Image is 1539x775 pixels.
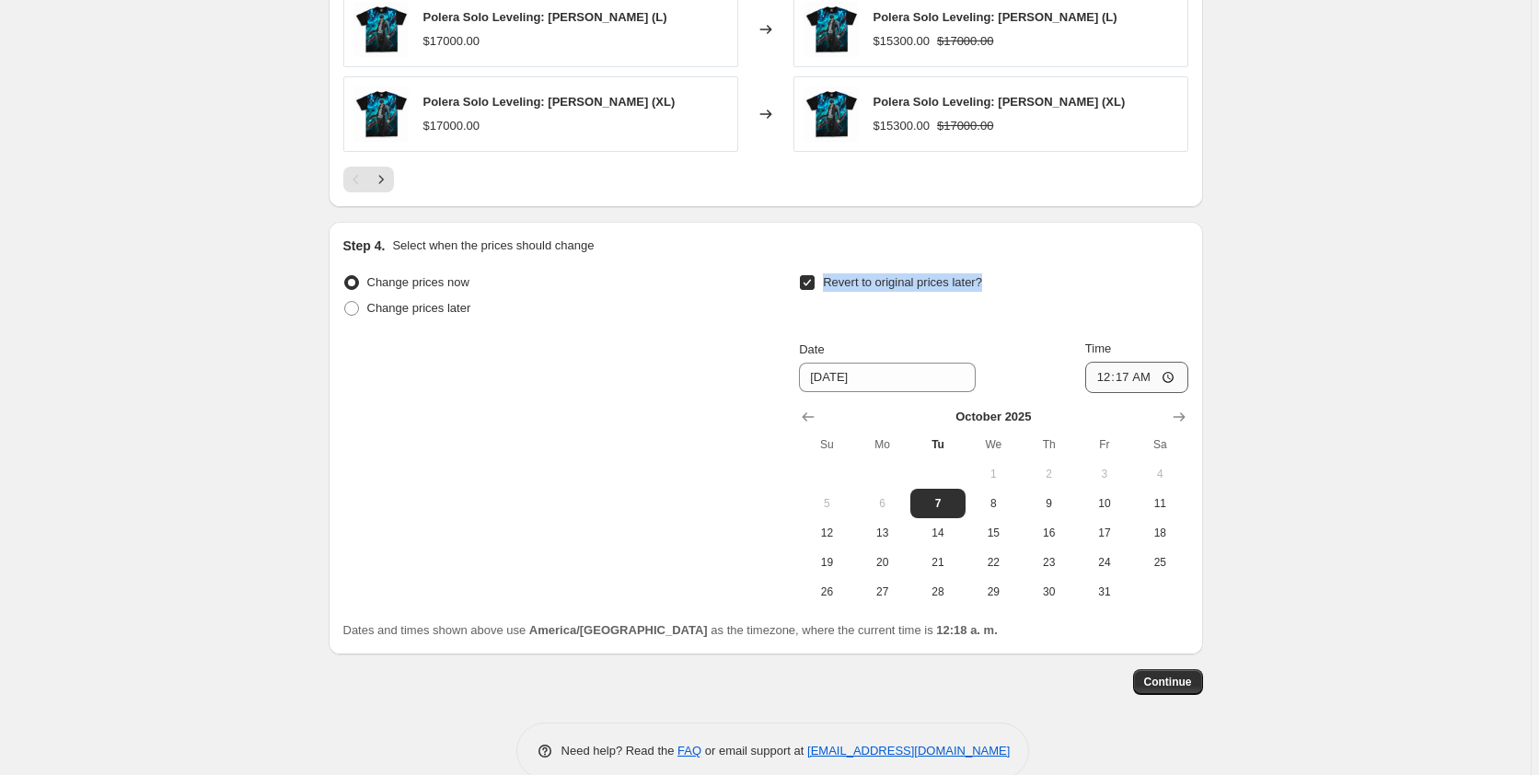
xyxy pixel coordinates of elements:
button: Thursday October 23 2025 [1021,548,1076,577]
button: Tuesday October 21 2025 [910,548,966,577]
div: $15300.00 [874,117,930,135]
span: Th [1028,437,1069,452]
span: Need help? Read the [561,744,678,758]
span: Continue [1144,675,1192,689]
span: Su [806,437,847,452]
span: 21 [918,555,958,570]
span: 13 [862,526,903,540]
span: 6 [862,496,903,511]
span: Fr [1084,437,1125,452]
span: 11 [1140,496,1180,511]
span: We [973,437,1013,452]
button: Friday October 31 2025 [1077,577,1132,607]
button: Continue [1133,669,1203,695]
button: Monday October 20 2025 [855,548,910,577]
button: Friday October 17 2025 [1077,518,1132,548]
button: Saturday October 11 2025 [1132,489,1187,518]
button: Saturday October 25 2025 [1132,548,1187,577]
th: Saturday [1132,430,1187,459]
a: FAQ [677,744,701,758]
img: sololeveling01_80x.jpg [804,2,859,57]
input: 10/7/2025 [799,363,976,392]
span: 25 [1140,555,1180,570]
button: Thursday October 16 2025 [1021,518,1076,548]
button: Tuesday October 14 2025 [910,518,966,548]
button: Friday October 24 2025 [1077,548,1132,577]
span: 18 [1140,526,1180,540]
span: 29 [973,584,1013,599]
span: 30 [1028,584,1069,599]
span: 20 [862,555,903,570]
span: 4 [1140,467,1180,481]
button: Saturday October 4 2025 [1132,459,1187,489]
span: Polera Solo Leveling: [PERSON_NAME] (XL) [423,95,676,109]
button: Thursday October 2 2025 [1021,459,1076,489]
h2: Step 4. [343,237,386,255]
span: Time [1085,341,1111,355]
th: Thursday [1021,430,1076,459]
button: Friday October 3 2025 [1077,459,1132,489]
span: 9 [1028,496,1069,511]
span: 2 [1028,467,1069,481]
span: or email support at [701,744,807,758]
th: Tuesday [910,430,966,459]
button: Sunday October 12 2025 [799,518,854,548]
span: 1 [973,467,1013,481]
input: 12:00 [1085,362,1188,393]
div: $17000.00 [423,117,480,135]
button: Sunday October 5 2025 [799,489,854,518]
div: $15300.00 [874,32,930,51]
span: 3 [1084,467,1125,481]
button: Saturday October 18 2025 [1132,518,1187,548]
button: Next [368,167,394,192]
button: Wednesday October 15 2025 [966,518,1021,548]
span: Dates and times shown above use as the timezone, where the current time is [343,623,998,637]
span: Change prices now [367,275,469,289]
span: 12 [806,526,847,540]
nav: Pagination [343,167,394,192]
strike: $17000.00 [937,32,993,51]
span: 28 [918,584,958,599]
span: 14 [918,526,958,540]
th: Friday [1077,430,1132,459]
strike: $17000.00 [937,117,993,135]
div: $17000.00 [423,32,480,51]
button: Wednesday October 29 2025 [966,577,1021,607]
b: America/[GEOGRAPHIC_DATA] [529,623,708,637]
button: Thursday October 9 2025 [1021,489,1076,518]
button: Sunday October 19 2025 [799,548,854,577]
span: Revert to original prices later? [823,275,982,289]
span: Sa [1140,437,1180,452]
button: Monday October 27 2025 [855,577,910,607]
img: sololeveling01_80x.jpg [353,87,409,142]
span: Change prices later [367,301,471,315]
span: Polera Solo Leveling: [PERSON_NAME] (L) [423,10,667,24]
th: Sunday [799,430,854,459]
span: 17 [1084,526,1125,540]
button: Today Tuesday October 7 2025 [910,489,966,518]
button: Show next month, November 2025 [1166,404,1192,430]
button: Thursday October 30 2025 [1021,577,1076,607]
th: Wednesday [966,430,1021,459]
span: 24 [1084,555,1125,570]
button: Friday October 10 2025 [1077,489,1132,518]
img: sololeveling01_80x.jpg [353,2,409,57]
img: sololeveling01_80x.jpg [804,87,859,142]
button: Sunday October 26 2025 [799,577,854,607]
span: Mo [862,437,903,452]
th: Monday [855,430,910,459]
span: 10 [1084,496,1125,511]
span: Date [799,342,824,356]
span: 15 [973,526,1013,540]
b: 12:18 a. m. [936,623,998,637]
span: 26 [806,584,847,599]
span: 22 [973,555,1013,570]
span: 23 [1028,555,1069,570]
span: Tu [918,437,958,452]
button: Wednesday October 22 2025 [966,548,1021,577]
a: [EMAIL_ADDRESS][DOMAIN_NAME] [807,744,1010,758]
button: Monday October 13 2025 [855,518,910,548]
span: 7 [918,496,958,511]
span: 31 [1084,584,1125,599]
button: Monday October 6 2025 [855,489,910,518]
